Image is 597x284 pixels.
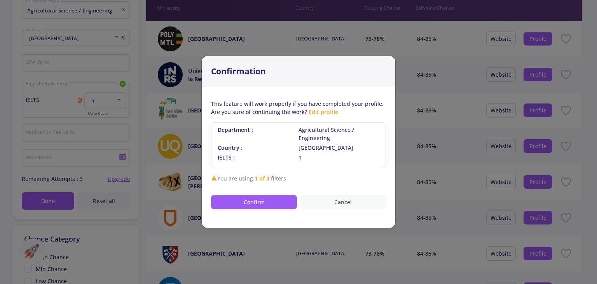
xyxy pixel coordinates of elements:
span: Department : [218,126,298,142]
span: Country : [218,144,298,152]
a: Edit profile [309,108,338,116]
span: 1 of 3 [255,174,269,182]
div: This feature will work properly if you have completed your profile. Are you sure of continuing th... [211,100,386,116]
button: Cancel [300,195,386,209]
span: You are using [217,174,253,182]
span: filters [271,174,286,182]
span: IELTS : [218,153,298,161]
button: Confirm [211,195,297,209]
span: Agricultural Science / Engineering [298,126,379,142]
div: Confirmation [202,56,395,87]
span: [GEOGRAPHIC_DATA] [298,144,379,152]
span: 1 [298,153,379,161]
